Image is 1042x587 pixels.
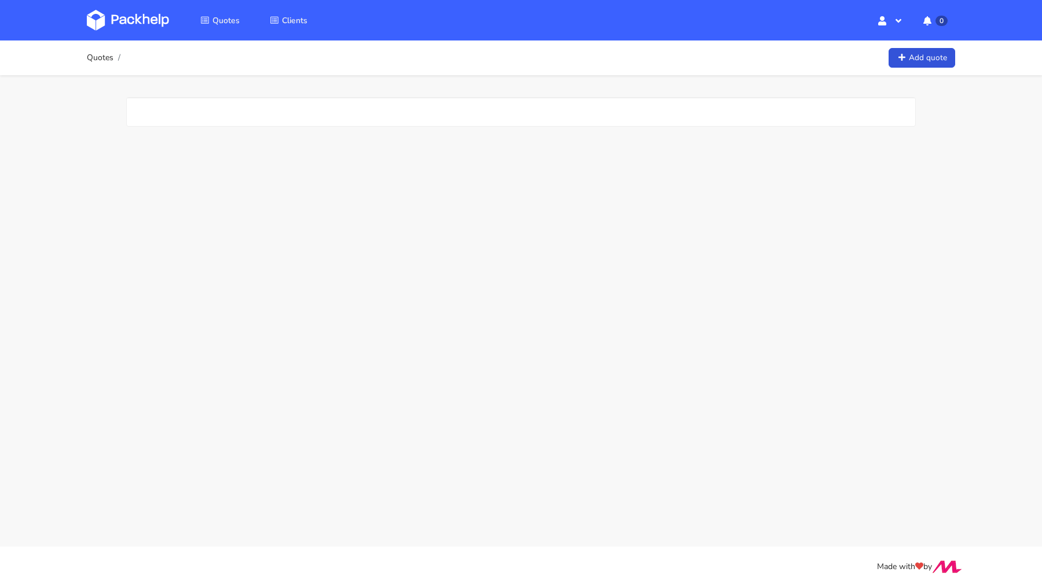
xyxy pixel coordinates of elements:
nav: breadcrumb [87,46,124,69]
a: Quotes [87,53,113,62]
span: Quotes [212,15,240,26]
div: Made with by [72,560,970,574]
a: Add quote [889,48,955,68]
span: Clients [282,15,307,26]
a: Quotes [186,10,254,31]
img: Dashboard [87,10,169,31]
a: Clients [256,10,321,31]
span: 0 [935,16,948,26]
img: Move Closer [932,560,962,573]
button: 0 [914,10,955,31]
